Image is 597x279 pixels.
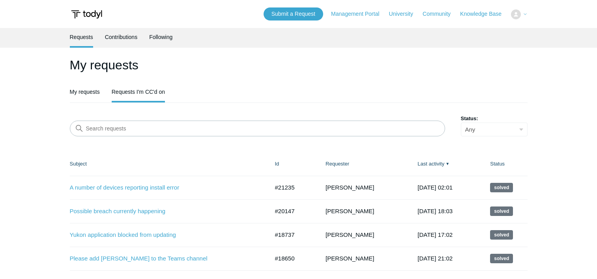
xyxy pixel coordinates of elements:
[70,152,267,176] th: Subject
[149,28,172,46] a: Following
[70,83,100,101] a: My requests
[417,184,453,191] time: 2024-12-06T02:01:52+00:00
[318,152,410,176] th: Requester
[460,10,509,18] a: Knowledge Base
[490,254,513,263] span: This request has been solved
[112,83,165,101] a: Requests I'm CC'd on
[105,28,138,46] a: Contributions
[70,183,257,192] a: A number of devices reporting install error
[267,247,318,270] td: #18650
[318,199,410,223] td: [PERSON_NAME]
[70,7,103,22] img: Todyl Support Center Help Center home page
[490,206,513,216] span: This request has been solved
[417,208,453,214] time: 2024-10-07T18:03:30+00:00
[490,230,513,240] span: This request has been solved
[70,56,528,74] h1: My requests
[318,176,410,199] td: [PERSON_NAME]
[267,199,318,223] td: #20147
[389,10,421,18] a: University
[417,255,453,262] time: 2024-07-30T21:02:54+00:00
[70,28,93,46] a: Requests
[267,152,318,176] th: Id
[70,231,257,240] a: Yukon application blocked from updating
[70,121,445,136] input: Search requests
[490,183,513,192] span: This request has been solved
[417,231,453,238] time: 2024-08-05T17:02:56+00:00
[331,10,387,18] a: Management Portal
[70,254,257,263] a: Please add [PERSON_NAME] to the Teams channel
[318,223,410,247] td: [PERSON_NAME]
[417,161,444,167] a: Last activity▼
[70,207,257,216] a: Possible breach currently happening
[264,7,323,20] a: Submit a Request
[482,152,527,176] th: Status
[267,223,318,247] td: #18737
[461,115,528,123] label: Status:
[423,10,459,18] a: Community
[445,161,449,167] span: ▼
[267,176,318,199] td: #21235
[318,247,410,270] td: [PERSON_NAME]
